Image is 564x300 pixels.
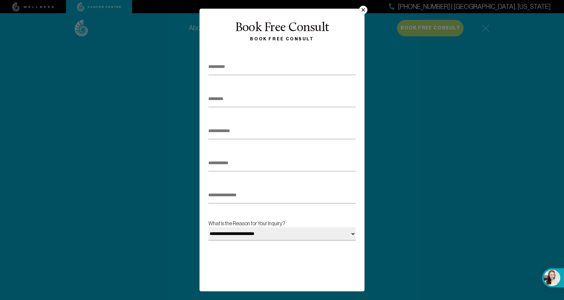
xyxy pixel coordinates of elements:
label: What Is the Reason for Your Inquiry? [208,219,356,251]
select: What Is the Reason for Your Inquiry? [208,227,356,240]
div: Book Free Consult [207,35,357,43]
div: Book Free Consult [207,21,357,35]
button: × [359,6,368,14]
iframe: Widget containing checkbox for hCaptcha security challenge [208,256,308,281]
